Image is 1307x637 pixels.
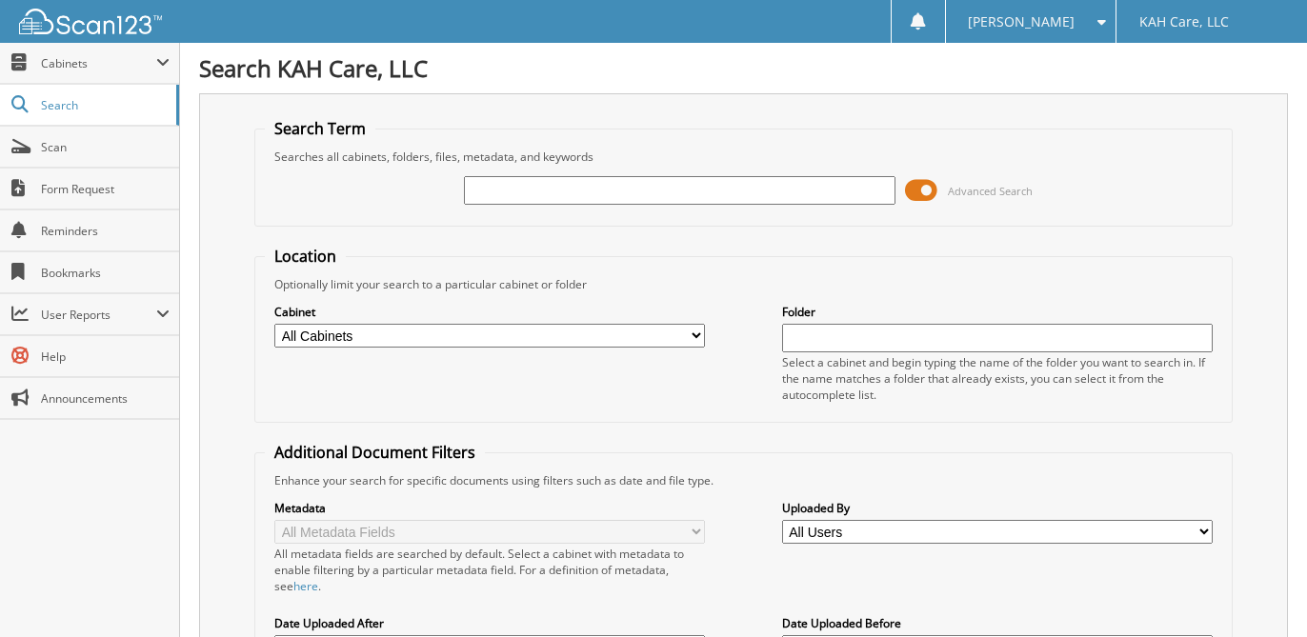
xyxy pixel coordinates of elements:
label: Date Uploaded Before [782,615,1213,631]
div: All metadata fields are searched by default. Select a cabinet with metadata to enable filtering b... [274,546,705,594]
span: User Reports [41,307,156,323]
label: Folder [782,304,1213,320]
span: Bookmarks [41,265,170,281]
label: Date Uploaded After [274,615,705,631]
div: Searches all cabinets, folders, files, metadata, and keywords [265,149,1222,165]
span: KAH Care, LLC [1139,16,1229,28]
label: Cabinet [274,304,705,320]
span: [PERSON_NAME] [968,16,1075,28]
a: here [293,578,318,594]
iframe: Chat Widget [1212,546,1307,637]
span: Cabinets [41,55,156,71]
span: Form Request [41,181,170,197]
legend: Location [265,246,346,267]
legend: Additional Document Filters [265,442,485,463]
img: scan123-logo-white.svg [19,9,162,34]
span: Help [41,348,170,365]
span: Search [41,97,167,113]
label: Metadata [274,500,705,516]
div: Enhance your search for specific documents using filters such as date and file type. [265,472,1222,488]
span: Announcements [41,390,170,407]
span: Advanced Search [948,184,1033,198]
h1: Search KAH Care, LLC [199,52,1288,84]
div: Select a cabinet and begin typing the name of the folder you want to search in. If the name match... [782,354,1213,403]
div: Optionally limit your search to a particular cabinet or folder [265,276,1222,292]
label: Uploaded By [782,500,1213,516]
span: Reminders [41,223,170,239]
legend: Search Term [265,118,375,139]
span: Scan [41,139,170,155]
